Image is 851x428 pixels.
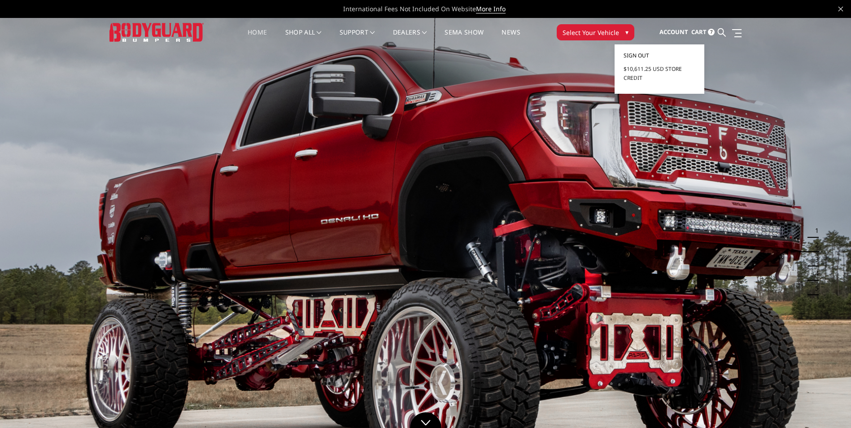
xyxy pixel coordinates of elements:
span: Account [659,28,688,36]
button: 2 of 5 [810,238,819,252]
a: News [502,29,520,47]
a: Cart 7 [691,20,715,44]
span: Cart [691,28,707,36]
span: Select Your Vehicle [563,28,619,37]
button: 5 of 5 [810,281,819,295]
a: Home [248,29,267,47]
a: shop all [285,29,322,47]
a: Dealers [393,29,427,47]
a: More Info [476,4,506,13]
a: $10,611.25 USD Store Credit [624,62,695,85]
iframe: Chat Widget [806,385,851,428]
a: Click to Down [410,412,441,428]
button: 4 of 5 [810,266,819,281]
span: ▾ [625,27,628,37]
span: 7 [708,29,715,35]
img: BODYGUARD BUMPERS [109,23,204,41]
button: 1 of 5 [810,223,819,238]
a: Account [659,20,688,44]
span: $10,611.25 USD Store Credit [624,65,682,82]
a: SEMA Show [445,29,484,47]
a: Sign out [624,49,695,62]
a: Support [340,29,375,47]
button: 3 of 5 [810,252,819,266]
button: Select Your Vehicle [557,24,634,40]
span: Sign out [624,52,649,59]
